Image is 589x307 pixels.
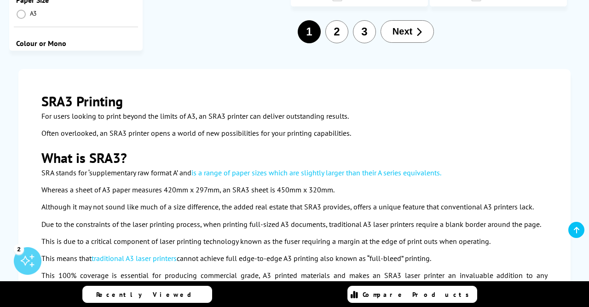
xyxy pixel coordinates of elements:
[347,286,477,303] a: Compare Products
[381,20,434,43] button: Next
[393,26,412,37] span: Next
[41,201,548,213] p: Although it may not sound like much of a size difference, the added real estate that SRA3 provide...
[41,218,548,231] p: Due to the constraints of the laser printing process, when printing full-sized A3 documents, trad...
[41,184,548,196] p: Whereas a sheet of A3 paper measures 420mm x 297mm, an SRA3 sheet is 450mm x 320mm.
[14,244,24,254] div: 2
[16,39,136,48] div: Colour or Mono
[82,286,212,303] a: Recently Viewed
[41,92,548,110] h2: SRA3 Printing
[30,9,38,17] span: A3
[41,269,548,294] p: This 100% coverage is essential for producing commercial grade, A3 printed materials and makes an...
[41,252,548,265] p: This means that cannot achieve full edge-to-edge A3 printing also known as “full-bleed” printing.
[363,290,474,299] span: Compare Products
[353,20,376,43] button: 3
[96,290,201,299] span: Recently Viewed
[325,20,348,43] button: 2
[191,168,441,177] a: is a range of paper sizes which are slightly larger than their A series equivalents.
[92,254,177,263] a: traditional A3 laser printers
[41,110,548,122] p: For users looking to print beyond the limits of A3, an SRA3 printer can deliver outstanding results.
[41,235,548,248] p: This is due to a critical component of laser printing technology known as the fuser requiring a m...
[41,149,548,167] h2: What is SRA3?
[41,167,548,179] p: SRA stands for ‘supplementary raw format A’ and
[41,127,548,139] p: Often overlooked, an SRA3 printer opens a world of new possibilities for your printing capabilities.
